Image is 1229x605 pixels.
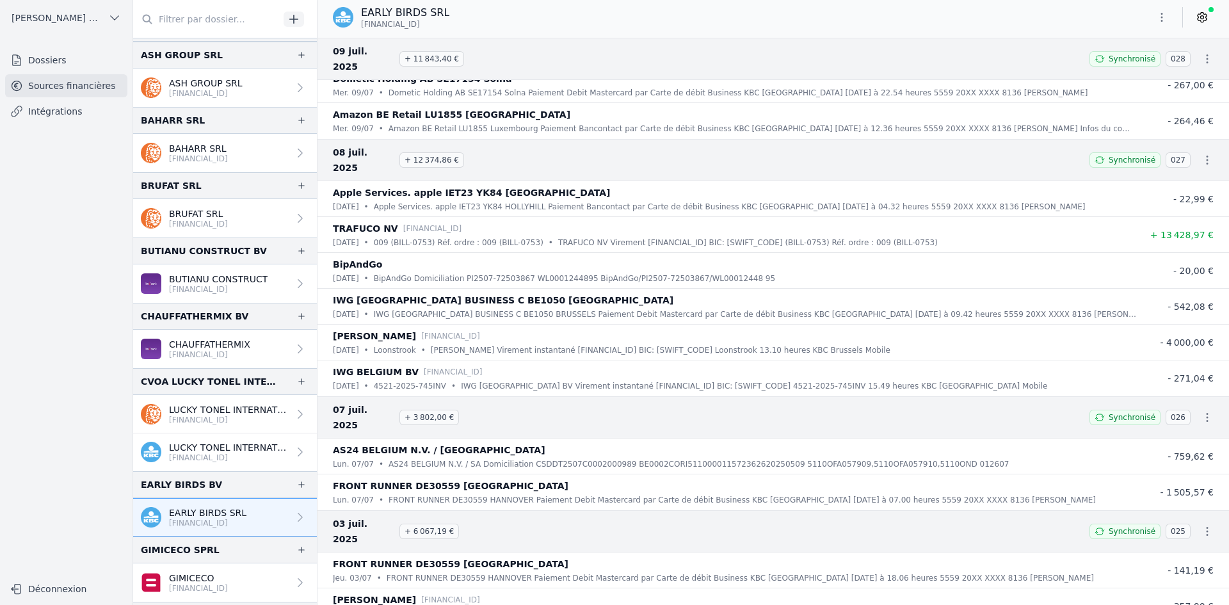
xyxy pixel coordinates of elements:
[12,12,103,24] span: [PERSON_NAME] ET PARTNERS SRL
[1109,412,1155,423] span: Synchronisé
[1166,410,1191,425] span: 026
[169,273,268,286] p: BUTIANU CONSTRUCT
[333,458,374,471] p: lun. 07/07
[399,51,464,67] span: + 11 843,40 €
[361,5,449,20] p: EARLY BIRDS SRL
[364,272,369,285] div: •
[364,344,369,357] div: •
[1173,266,1214,276] span: - 20,00 €
[169,219,228,229] p: [FINANCIAL_ID]
[1168,116,1214,126] span: - 264,46 €
[379,458,383,471] div: •
[333,122,374,135] p: mer. 09/07
[169,88,243,99] p: [FINANCIAL_ID]
[5,8,127,28] button: [PERSON_NAME] ET PARTNERS SRL
[141,542,220,558] div: GIMICECO SPRL
[421,344,426,357] div: •
[333,364,419,380] p: IWG BELGIUM BV
[364,380,369,392] div: •
[1166,51,1191,67] span: 028
[461,380,1047,392] p: IWG [GEOGRAPHIC_DATA] BV Virement instantané [FINANCIAL_ID] BIC: [SWIFT_CODE] 4521-2025-745INV 15...
[1109,54,1155,64] span: Synchronisé
[169,284,268,294] p: [FINANCIAL_ID]
[379,86,383,99] div: •
[549,236,553,249] div: •
[5,579,127,599] button: Déconnexion
[1168,373,1214,383] span: - 271,04 €
[5,74,127,97] a: Sources financières
[333,257,382,272] p: BipAndGo
[333,556,568,572] p: FRONT RUNNER DE30559 [GEOGRAPHIC_DATA]
[141,208,161,229] img: ing.png
[133,199,317,238] a: BRUFAT SRL [FINANCIAL_ID]
[333,7,353,28] img: kbc.png
[333,442,545,458] p: AS24 BELGIUM N.V. / [GEOGRAPHIC_DATA]
[333,293,673,308] p: IWG [GEOGRAPHIC_DATA] BUSINESS C BE1050 [GEOGRAPHIC_DATA]
[333,200,359,213] p: [DATE]
[169,77,243,90] p: ASH GROUP SRL
[169,403,289,416] p: LUCKY TONEL INTERNATIONAL SCRIS
[133,563,317,602] a: GIMICECO [FINANCIAL_ID]
[374,200,1086,213] p: Apple Services. apple IET23 YK84 HOLLYHILL Paiement Bancontact par Carte de débit Business KBC [G...
[389,458,1009,471] p: AS24 BELGIUM N.V. / SA Domiciliation CSDDT2507C0002000989 BE0002CORI511000011572362620250509 5110...
[1168,80,1214,90] span: - 267,00 €
[333,107,570,122] p: Amazon BE Retail LU1855 [GEOGRAPHIC_DATA]
[1150,230,1214,240] span: + 13 428,97 €
[169,207,228,220] p: BRUFAT SRL
[374,236,543,249] p: 009 (BILL-0753) Réf. ordre : 009 (BILL-0753)
[169,415,289,425] p: [FINANCIAL_ID]
[361,19,420,29] span: [FINANCIAL_ID]
[141,77,161,98] img: ing.png
[1166,524,1191,539] span: 025
[133,395,317,433] a: LUCKY TONEL INTERNATIONAL SCRIS [FINANCIAL_ID]
[389,494,1096,506] p: FRONT RUNNER DE30559 HANNOVER Paiement Debit Mastercard par Carte de débit Business KBC [GEOGRAPH...
[379,122,383,135] div: •
[169,518,246,528] p: [FINANCIAL_ID]
[431,344,890,357] p: [PERSON_NAME] Virement instantané [FINANCIAL_ID] BIC: [SWIFT_CODE] Loonstrook 13.10 heures KBC Br...
[374,308,1137,321] p: IWG [GEOGRAPHIC_DATA] BUSINESS C BE1050 BRUSSELS Paiement Debit Mastercard par Carte de débit Bus...
[558,236,938,249] p: TRAFUCO NV Virement [FINANCIAL_ID] BIC: [SWIFT_CODE] (BILL-0753) Réf. ordre : 009 (BILL-0753)
[389,122,1137,135] p: Amazon BE Retail LU1855 Luxembourg Paiement Bancontact par Carte de débit Business KBC [GEOGRAPHI...
[333,494,374,506] p: lun. 07/07
[451,380,456,392] div: •
[333,344,359,357] p: [DATE]
[379,494,383,506] div: •
[333,86,374,99] p: mer. 09/07
[1168,565,1214,576] span: - 141,19 €
[333,308,359,321] p: [DATE]
[133,134,317,172] a: BAHARR SRL [FINANCIAL_ID]
[424,366,483,378] p: [FINANCIAL_ID]
[169,142,228,155] p: BAHARR SRL
[333,145,394,175] span: 08 juil. 2025
[5,49,127,72] a: Dossiers
[141,309,248,324] div: CHAUFFATHERMIX BV
[377,572,382,585] div: •
[333,516,394,547] span: 03 juil. 2025
[364,236,369,249] div: •
[421,330,480,343] p: [FINANCIAL_ID]
[169,506,246,519] p: EARLY BIRDS SRL
[141,339,161,359] img: BEOBANK_CTBKBEBX.png
[141,143,161,163] img: ing.png
[1168,302,1214,312] span: - 542,08 €
[133,264,317,303] a: BUTIANU CONSTRUCT [FINANCIAL_ID]
[133,498,317,536] a: EARLY BIRDS SRL [FINANCIAL_ID]
[333,185,610,200] p: Apple Services. apple IET23 YK84 [GEOGRAPHIC_DATA]
[141,404,161,424] img: ing.png
[399,410,459,425] span: + 3 802,00 €
[133,8,279,31] input: Filtrer par dossier...
[169,441,289,454] p: LUCKY TONEL INTERNATIONAL CVOA
[333,44,394,74] span: 09 juil. 2025
[169,453,289,463] p: [FINANCIAL_ID]
[141,477,222,492] div: EARLY BIRDS BV
[364,200,369,213] div: •
[333,328,416,344] p: [PERSON_NAME]
[374,344,416,357] p: Loonstrook
[1160,487,1214,497] span: - 1 505,57 €
[1168,451,1214,462] span: - 759,62 €
[133,330,317,368] a: CHAUFFATHERMIX [FINANCIAL_ID]
[141,374,276,389] div: CVOA LUCKY TONEL INTERNATIONAL
[169,583,228,593] p: [FINANCIAL_ID]
[133,69,317,107] a: ASH GROUP SRL [FINANCIAL_ID]
[169,350,250,360] p: [FINANCIAL_ID]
